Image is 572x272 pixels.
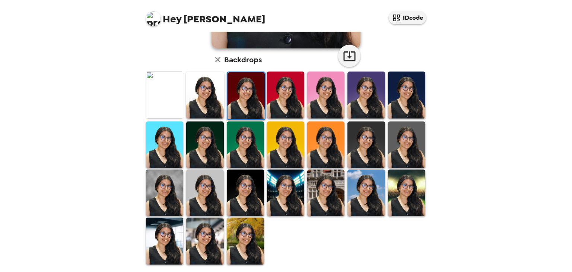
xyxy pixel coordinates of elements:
[146,72,183,118] img: Original
[389,11,426,24] button: IDcode
[163,12,181,26] span: Hey
[224,54,262,66] h6: Backdrops
[146,11,161,26] img: profile pic
[146,7,265,24] span: [PERSON_NAME]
